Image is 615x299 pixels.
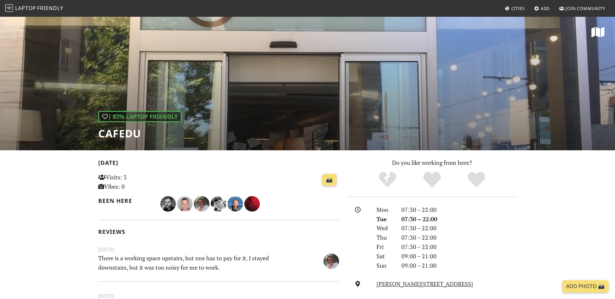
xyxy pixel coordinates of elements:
span: Pola Osher [323,256,339,264]
span: Pola Osher [194,199,211,207]
div: Fri [373,242,397,252]
img: 5151-kirill.jpg [160,196,176,212]
span: Friendly [37,5,63,12]
span: Add [541,5,550,11]
span: Cities [511,5,525,11]
div: Yes [410,171,454,189]
div: Thu [373,233,397,242]
span: Daniel K [228,199,244,207]
div: Wed [373,224,397,233]
h2: Reviews [98,228,339,235]
span: Kirill Shmidt [160,199,177,207]
img: 4730-pola.jpg [323,254,339,269]
div: Mon [373,205,397,214]
div: Sat [373,252,397,261]
small: [DATE] [94,245,343,254]
img: 3212-daniel.jpg [228,196,243,212]
a: Add [532,3,553,14]
h1: Cafedu [98,127,182,140]
div: Sun [373,261,397,270]
div: 09:00 – 21:00 [398,261,521,270]
a: LaptopFriendly LaptopFriendly [5,3,63,14]
div: 07:30 – 22:00 [398,242,521,252]
a: Join Community [557,3,608,14]
span: Samuel Zachariev [244,199,260,207]
div: | 87% Laptop Friendly [98,111,182,122]
span: Join Community [566,5,605,11]
a: [PERSON_NAME][STREET_ADDRESS] [376,280,473,288]
img: 4730-pola.jpg [194,196,209,212]
img: 2224-samuel.jpg [244,196,260,212]
h2: [DATE] [98,159,339,169]
p: Visits: 3 Vibes: 0 [98,173,174,191]
div: No [365,171,410,189]
div: 07:30 – 22:00 [398,224,521,233]
img: 5096-danilo.jpg [177,196,193,212]
div: 07:30 – 22:00 [398,214,521,224]
div: 07:30 – 22:00 [398,205,521,214]
h2: Been here [98,197,153,204]
p: There is a working space upstairs, but one has to pay for it. I stayed downstairs, but it was too... [94,254,302,272]
img: LaptopFriendly [5,4,13,12]
p: Do you like working from here? [347,158,517,167]
span: Laptop [15,5,36,12]
div: Tue [373,214,397,224]
span: Vlad Sitalo [211,199,228,207]
span: Danilo Aleixo [177,199,194,207]
a: 📸 [322,174,336,186]
img: 2406-vlad.jpg [211,196,226,212]
a: Cities [502,3,527,14]
div: Definitely! [454,171,499,189]
a: Add Photo 📸 [562,280,609,293]
div: 07:30 – 22:00 [398,233,521,242]
div: 09:00 – 21:00 [398,252,521,261]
